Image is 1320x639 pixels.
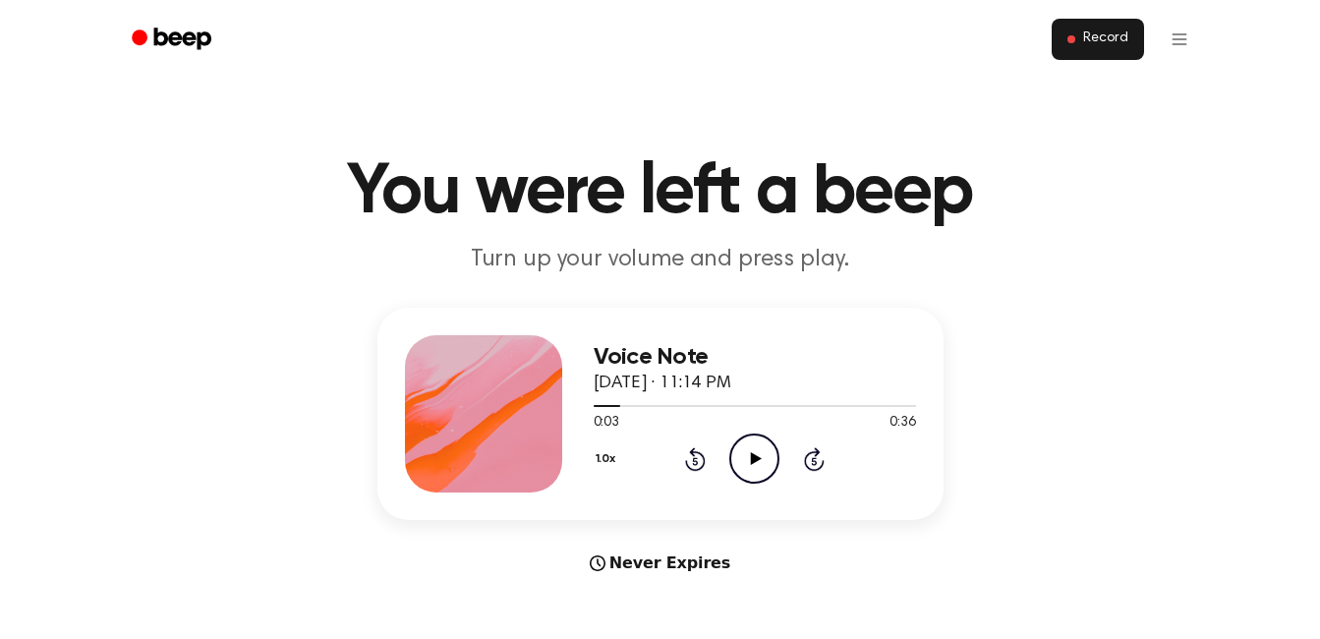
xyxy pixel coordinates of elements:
div: Never Expires [377,552,944,575]
button: Record [1052,19,1143,60]
span: 0:03 [594,413,619,434]
span: Record [1083,30,1127,48]
button: Open menu [1156,16,1203,63]
span: 0:36 [890,413,915,434]
p: Turn up your volume and press play. [283,244,1038,276]
button: 1.0x [594,442,623,476]
h1: You were left a beep [157,157,1164,228]
span: [DATE] · 11:14 PM [594,375,731,392]
h3: Voice Note [594,344,916,371]
a: Beep [118,21,229,59]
